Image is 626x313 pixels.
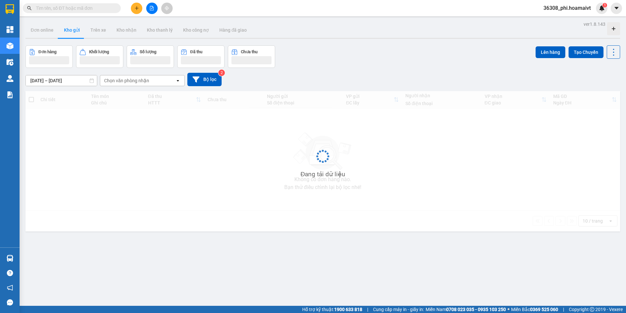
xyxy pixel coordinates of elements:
[614,5,619,11] span: caret-down
[76,45,123,68] button: Khối lượng
[131,3,142,14] button: plus
[178,22,214,38] button: Kho công nợ
[134,6,139,10] span: plus
[536,46,565,58] button: Lên hàng
[7,91,13,98] img: solution-icon
[611,3,622,14] button: caret-down
[607,22,620,35] div: Tạo kho hàng mới
[190,50,202,54] div: Đã thu
[104,77,149,84] div: Chọn văn phòng nhận
[39,50,56,54] div: Đơn hàng
[373,306,424,313] span: Cung cấp máy in - giấy in:
[446,307,506,312] strong: 0708 023 035 - 0935 103 250
[590,307,594,312] span: copyright
[161,3,173,14] button: aim
[7,255,13,262] img: warehouse-icon
[511,306,558,313] span: Miền Bắc
[59,22,85,38] button: Kho gửi
[36,5,113,12] input: Tìm tên, số ĐT hoặc mã đơn
[175,78,180,83] svg: open
[538,4,596,12] span: 36308_phi.hoamaivt
[508,308,509,311] span: ⚪️
[25,22,59,38] button: Đơn online
[569,46,603,58] button: Tạo Chuyến
[127,45,174,68] button: Số lượng
[7,42,13,49] img: warehouse-icon
[26,75,97,86] input: Select a date range.
[140,50,156,54] div: Số lượng
[334,307,362,312] strong: 1900 633 818
[241,50,258,54] div: Chưa thu
[149,6,154,10] span: file-add
[584,21,605,28] div: ver 1.8.143
[603,3,607,8] sup: 1
[7,26,13,33] img: dashboard-icon
[111,22,142,38] button: Kho nhận
[7,270,13,276] span: question-circle
[187,73,222,86] button: Bộ lọc
[89,50,109,54] div: Khối lượng
[426,306,506,313] span: Miền Nam
[177,45,225,68] button: Đã thu
[7,299,13,305] span: message
[563,306,564,313] span: |
[530,307,558,312] strong: 0369 525 060
[214,22,252,38] button: Hàng đã giao
[146,3,158,14] button: file-add
[599,5,605,11] img: icon-new-feature
[301,169,345,179] div: Đang tải dữ liệu
[6,4,14,14] img: logo-vxr
[7,285,13,291] span: notification
[218,70,225,76] sup: 2
[228,45,275,68] button: Chưa thu
[603,3,606,8] span: 1
[302,306,362,313] span: Hỗ trợ kỹ thuật:
[7,59,13,66] img: warehouse-icon
[367,306,368,313] span: |
[164,6,169,10] span: aim
[7,75,13,82] img: warehouse-icon
[27,6,32,10] span: search
[142,22,178,38] button: Kho thanh lý
[85,22,111,38] button: Trên xe
[25,45,73,68] button: Đơn hàng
